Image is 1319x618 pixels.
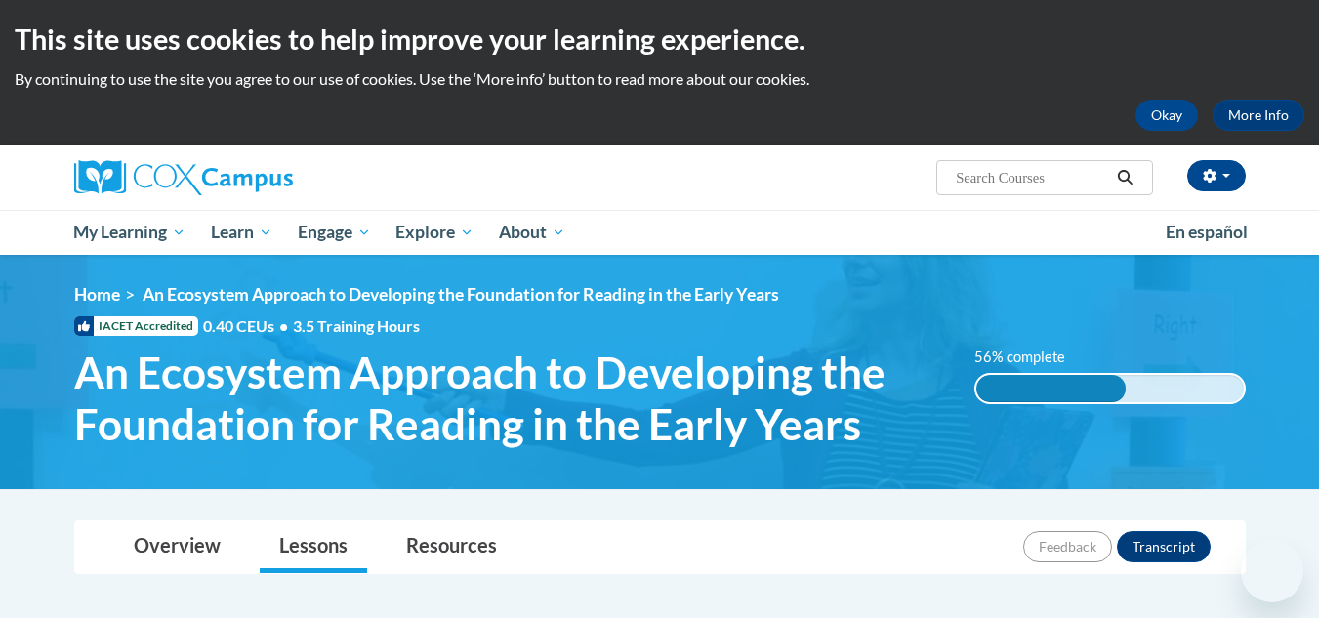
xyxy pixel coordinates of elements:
a: Learn [198,210,285,255]
span: An Ecosystem Approach to Developing the Foundation for Reading in the Early Years [143,284,779,305]
button: Account Settings [1187,160,1246,191]
button: Search [1110,166,1139,189]
button: Okay [1135,100,1198,131]
input: Search Courses [954,166,1110,189]
span: IACET Accredited [74,316,198,336]
a: En español [1153,212,1260,253]
label: 56% complete [974,347,1087,368]
span: An Ecosystem Approach to Developing the Foundation for Reading in the Early Years [74,347,946,450]
img: Cox Campus [74,160,293,195]
a: Engage [285,210,384,255]
span: Engage [298,221,371,244]
iframe: Button to launch messaging window [1241,540,1303,602]
a: Overview [114,521,240,573]
h2: This site uses cookies to help improve your learning experience. [15,20,1304,59]
a: More Info [1213,100,1304,131]
span: Learn [211,221,272,244]
a: Explore [383,210,486,255]
a: Cox Campus [74,160,445,195]
span: En español [1166,222,1248,242]
button: Transcript [1117,531,1211,562]
span: My Learning [73,221,185,244]
div: Main menu [45,210,1275,255]
p: By continuing to use the site you agree to our use of cookies. Use the ‘More info’ button to read... [15,68,1304,90]
a: Home [74,284,120,305]
span: 3.5 Training Hours [293,316,420,335]
a: Lessons [260,521,367,573]
div: 56% complete [976,375,1126,402]
a: Resources [387,521,516,573]
a: About [486,210,578,255]
span: About [499,221,565,244]
span: • [279,316,288,335]
button: Feedback [1023,531,1112,562]
span: Explore [395,221,474,244]
span: 0.40 CEUs [203,315,293,337]
a: My Learning [62,210,199,255]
